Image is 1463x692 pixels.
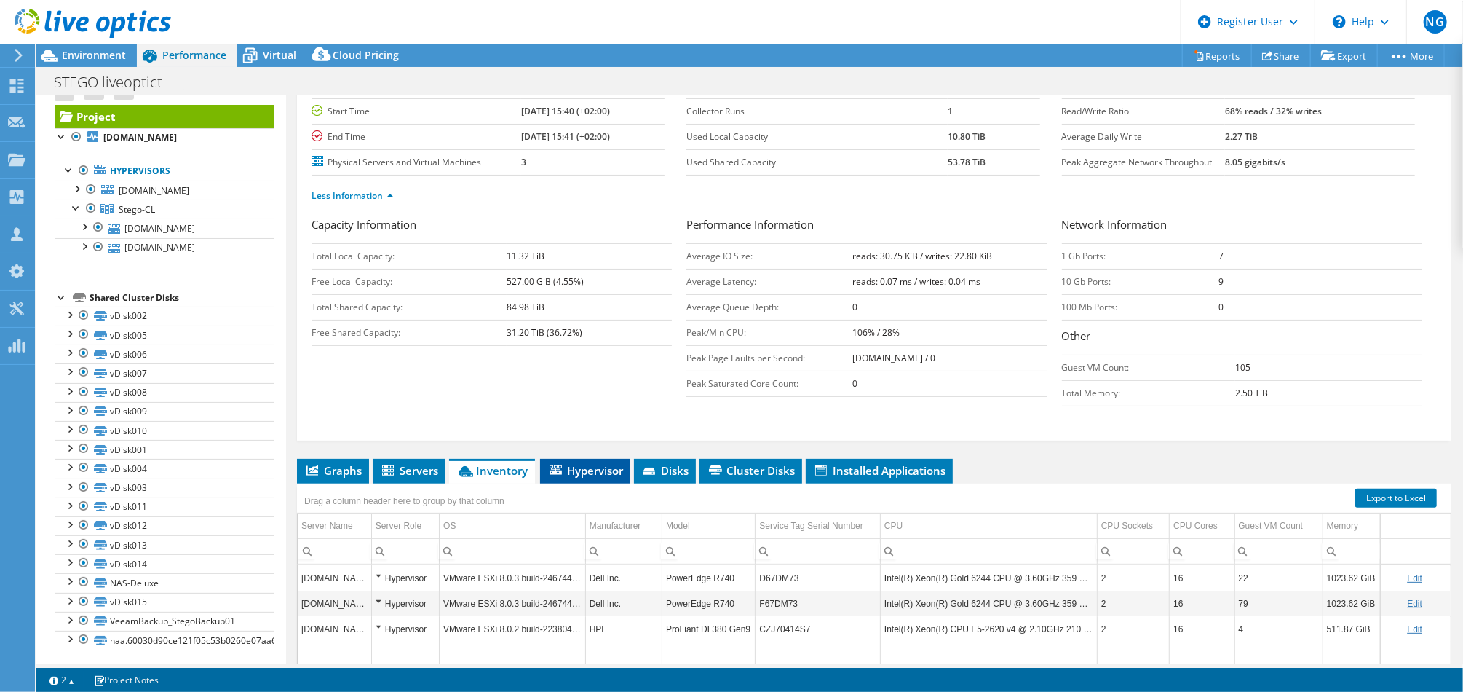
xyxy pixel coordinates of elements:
[62,48,126,62] span: Environment
[1097,514,1169,539] td: CPU Sockets Column
[521,105,610,117] b: [DATE] 15:40 (+02:00)
[376,595,435,613] div: Hypervisor
[759,517,863,535] div: Service Tag Serial Number
[440,616,586,642] td: Column OS, Value VMware ESXi 8.0.2 build-22380479
[1062,269,1218,294] td: 10 Gb Ports:
[1170,538,1234,564] td: Column CPU Cores, Filter cell
[1062,328,1422,347] h3: Other
[263,48,296,62] span: Virtual
[1225,105,1322,117] b: 68% reads / 32% writes
[662,591,756,616] td: Column Model, Value PowerEdge R740
[585,591,662,616] td: Column Manufacturer, Value Dell Inc.
[298,616,371,642] td: Column Server Name, Value esx03.stego.de
[585,538,662,564] td: Column Manufacturer, Filter cell
[55,128,274,147] a: [DOMAIN_NAME]
[55,200,274,219] a: Stego-CL
[852,326,900,339] b: 106% / 28%
[55,573,274,592] a: NAS-Deluxe
[1333,15,1346,28] svg: \n
[312,294,507,320] td: Total Shared Capacity:
[948,130,986,143] b: 10.80 TiB
[662,565,756,591] td: Column Model, Value PowerEdge R740
[756,514,881,539] td: Service Tag Serial Number Column
[55,612,274,631] a: VeeamBackup_StegoBackup01
[376,570,435,587] div: Hypervisor
[312,320,507,345] td: Free Shared Capacity:
[852,275,980,288] b: reads: 0.07 ms / writes: 0.04 ms
[1251,44,1311,67] a: Share
[1323,565,1380,591] td: Column Memory, Value 1023.62 GiB
[1170,616,1234,642] td: Column CPU Cores, Value 16
[456,463,528,478] span: Inventory
[301,491,508,511] div: Drag a column header here to group by that column
[1234,565,1323,591] td: Column Guest VM Count, Value 22
[1097,591,1169,616] td: Column CPU Sockets, Value 2
[880,591,1097,616] td: Column CPU, Value Intel(R) Xeon(R) Gold 6244 CPU @ 3.60GHz 359 GHz
[119,184,189,197] span: [DOMAIN_NAME]
[1097,565,1169,591] td: Column CPU Sockets, Value 2
[686,104,948,119] label: Collector Runs
[884,517,903,535] div: CPU
[585,565,662,591] td: Column Manufacturer, Value Dell Inc.
[440,538,586,564] td: Column OS, Filter cell
[1327,517,1358,535] div: Memory
[103,131,177,143] b: [DOMAIN_NAME]
[756,591,881,616] td: Column Service Tag Serial Number, Value F67DM73
[1062,243,1218,269] td: 1 Gb Ports:
[852,352,935,364] b: [DOMAIN_NAME] / 0
[756,616,881,642] td: Column Service Tag Serial Number, Value CZJ70414S7
[371,616,439,642] td: Column Server Role, Value Hypervisor
[1101,517,1153,535] div: CPU Sockets
[47,74,185,90] h1: STEGO liveoptict
[376,621,435,638] div: Hypervisor
[1170,591,1234,616] td: Column CPU Cores, Value 16
[55,238,274,257] a: [DOMAIN_NAME]
[1062,294,1218,320] td: 100 Mb Ports:
[55,219,274,237] a: [DOMAIN_NAME]
[312,104,521,119] label: Start Time
[880,514,1097,539] td: CPU Column
[1062,216,1422,236] h3: Network Information
[756,538,881,564] td: Column Service Tag Serial Number, Filter cell
[641,463,689,478] span: Disks
[371,591,439,616] td: Column Server Role, Value Hypervisor
[1182,44,1252,67] a: Reports
[1323,616,1380,642] td: Column Memory, Value 511.87 GiB
[880,565,1097,591] td: Column CPU, Value Intel(R) Xeon(R) Gold 6244 CPU @ 3.60GHz 359 GHz
[312,269,507,294] td: Free Local Capacity:
[312,155,521,170] label: Physical Servers and Virtual Machines
[1310,44,1378,67] a: Export
[1235,387,1268,399] b: 2.50 TiB
[686,155,948,170] label: Used Shared Capacity
[55,479,274,498] a: vDisk003
[55,181,274,200] a: [DOMAIN_NAME]
[301,517,353,535] div: Server Name
[55,554,274,573] a: vDisk014
[380,463,438,478] span: Servers
[55,162,274,181] a: Hypervisors
[1234,616,1323,642] td: Column Guest VM Count, Value 4
[1424,10,1447,34] span: NG
[1218,275,1224,288] b: 9
[948,156,986,168] b: 53.78 TiB
[590,517,641,535] div: Manufacturer
[1234,538,1323,564] td: Column Guest VM Count, Filter cell
[521,130,610,143] b: [DATE] 15:41 (+02:00)
[1097,538,1169,564] td: Column CPU Sockets, Filter cell
[666,517,690,535] div: Model
[55,535,274,554] a: vDisk013
[312,243,507,269] td: Total Local Capacity:
[1234,514,1323,539] td: Guest VM Count Column
[55,402,274,421] a: vDisk009
[298,538,371,564] td: Column Server Name, Filter cell
[1323,514,1380,539] td: Memory Column
[686,345,852,371] td: Peak Page Faults per Second:
[440,514,586,539] td: OS Column
[119,203,155,216] span: Stego-CL
[662,538,756,564] td: Column Model, Filter cell
[1407,624,1422,634] a: Edit
[662,616,756,642] td: Column Model, Value ProLiant DL380 Gen9
[55,345,274,363] a: vDisk006
[55,459,274,478] a: vDisk004
[686,269,852,294] td: Average Latency:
